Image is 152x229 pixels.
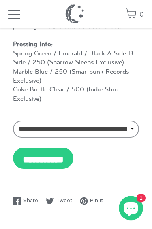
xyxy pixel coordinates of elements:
[13,5,133,102] span: Each variant pays homage to one of the first 3 pressings of Spring Green / Emerald / Black A Side...
[65,4,87,24] h1: Sparrow Sleeps
[90,197,103,206] span: Pin it
[56,197,72,206] span: Tweet
[13,41,53,48] strong: Pressing Info:
[48,23,122,30] em: Take This To Your Grave.
[23,197,38,206] span: Share
[125,6,144,23] a: 0
[116,196,146,223] inbox-online-store-chat: Shopify online store chat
